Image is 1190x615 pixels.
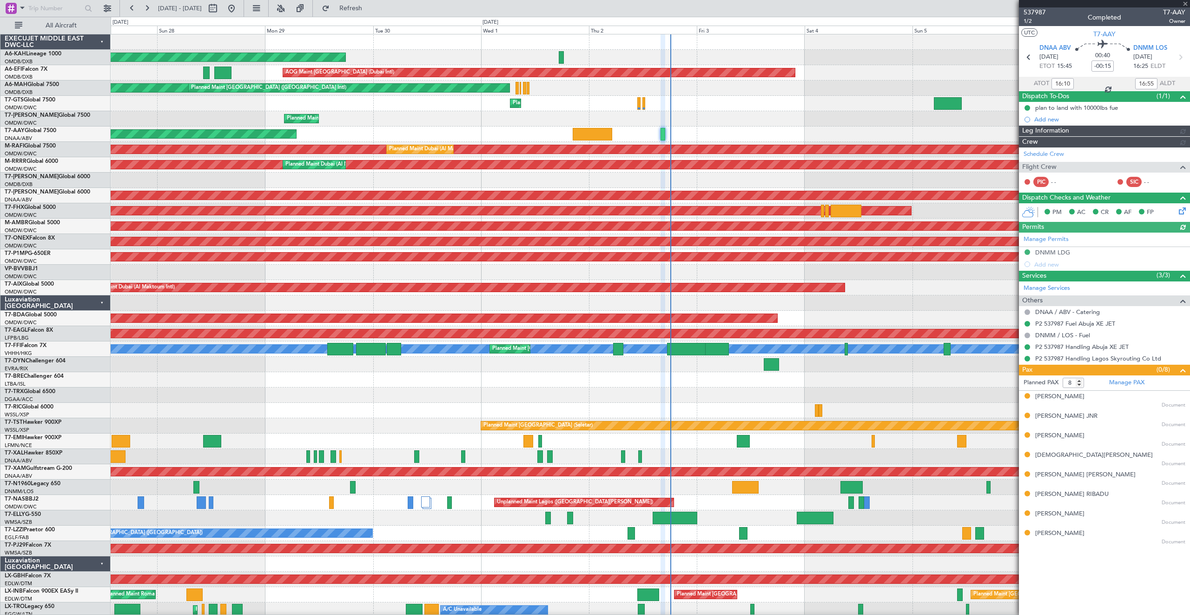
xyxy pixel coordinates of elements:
[697,26,805,34] div: Fri 3
[5,51,61,57] a: A6-KAHLineage 1000
[5,450,62,456] a: T7-XALHawker 850XP
[1035,431,1084,441] div: [PERSON_NAME]
[1088,13,1121,22] div: Completed
[5,404,22,410] span: T7-RIC
[5,312,25,318] span: T7-BDA
[973,588,1120,602] div: Planned Maint [GEOGRAPHIC_DATA] ([GEOGRAPHIC_DATA])
[1162,401,1185,409] span: Document
[1124,208,1131,217] span: AF
[589,26,697,34] div: Thu 2
[1150,62,1165,71] span: ELDT
[5,527,24,533] span: T7-LZZI
[389,142,481,156] div: Planned Maint Dubai (Al Maktoum Intl)
[5,473,32,480] a: DNAA/ABV
[5,113,59,118] span: T7-[PERSON_NAME]
[1024,17,1046,25] span: 1/2
[285,158,377,172] div: Planned Maint Dubai (Al Maktoum Intl)
[5,82,27,87] span: A6-MAH
[1034,79,1049,88] span: ATOT
[5,266,38,272] a: VP-BVVBBJ1
[1157,91,1170,101] span: (1/1)
[112,19,128,27] div: [DATE]
[5,580,32,587] a: EDLW/DTM
[513,96,604,110] div: Planned Maint Dubai (Al Maktoum Intl)
[5,450,24,456] span: T7-XAL
[5,488,33,495] a: DNMM/LOS
[1034,115,1185,123] div: Add new
[10,18,101,33] button: All Aircraft
[5,196,32,203] a: DNAA/ABV
[5,381,26,388] a: LTBA/ISL
[5,396,33,403] a: DGAA/ACC
[1024,7,1046,17] span: 537987
[52,526,203,540] div: A/C Unavailable [GEOGRAPHIC_DATA] ([GEOGRAPHIC_DATA])
[481,26,589,34] div: Wed 1
[5,67,22,72] span: A6-EFI
[5,512,41,517] a: T7-ELLYG-550
[5,512,25,517] span: T7-ELLY
[1035,509,1084,519] div: [PERSON_NAME]
[5,573,51,579] a: LX-GBHFalcon 7X
[5,235,55,241] a: T7-ONEXFalcon 8X
[1133,62,1148,71] span: 16:25
[497,495,653,509] div: Unplanned Maint Lagos ([GEOGRAPHIC_DATA][PERSON_NAME])
[5,466,26,471] span: T7-XAM
[5,288,37,295] a: OMDW/DWC
[1035,354,1161,362] a: P2 537987 Handling Lagos Skyrouting Co Ltd
[1035,331,1090,339] a: DNMM / LOS - Fuel
[1162,460,1185,468] span: Document
[5,143,56,149] a: M-RAFIGlobal 7500
[1021,28,1038,37] button: UTC
[5,82,59,87] a: A6-MAHGlobal 7500
[5,481,60,487] a: T7-N1960Legacy 650
[1022,295,1043,306] span: Others
[1157,270,1170,280] span: (3/3)
[1095,51,1110,60] span: 00:40
[1162,480,1185,488] span: Document
[157,26,265,34] div: Sun 28
[5,159,26,164] span: M-RRRR
[1039,53,1058,62] span: [DATE]
[5,181,33,188] a: OMDB/DXB
[1035,308,1100,316] a: DNAA / ABV - Catering
[5,466,72,471] a: T7-XAMGulfstream G-200
[5,89,33,96] a: OMDB/DXB
[1157,365,1170,374] span: (0/8)
[5,74,33,80] a: OMDB/DXB
[5,189,59,195] span: T7-[PERSON_NAME]
[1162,519,1185,527] span: Document
[5,258,37,265] a: OMDW/DWC
[5,205,56,210] a: T7-FHXGlobal 5000
[5,220,60,226] a: M-AMBRGlobal 5000
[5,166,37,173] a: OMDW/DWC
[1035,451,1153,460] div: [DEMOGRAPHIC_DATA][PERSON_NAME]
[5,251,51,256] a: T7-P1MPG-650ER
[5,104,37,111] a: OMDW/DWC
[5,312,57,318] a: T7-BDAGlobal 5000
[5,128,25,134] span: T7-AAY
[1133,44,1167,53] span: DNMM LOS
[1101,208,1109,217] span: CR
[1035,320,1115,328] a: P2 537987 Fuel Abuja XE JET
[5,328,27,333] span: T7-EAGL
[5,420,23,425] span: T7-TST
[1035,104,1118,112] div: plan to land with 10000lbs fue
[483,19,498,27] div: [DATE]
[5,503,37,510] a: OMDW/DWC
[5,604,54,609] a: LX-TROLegacy 650
[5,113,90,118] a: T7-[PERSON_NAME]Global 7500
[5,251,28,256] span: T7-P1MP
[1162,421,1185,429] span: Document
[5,411,29,418] a: WSSL/XSP
[5,97,24,103] span: T7-GTS
[5,573,25,579] span: LX-GBH
[83,281,175,294] div: Planned Maint Dubai (Al Maktoum Intl)
[28,1,82,15] input: Trip Number
[5,328,53,333] a: T7-EAGLFalcon 8X
[1035,392,1084,401] div: [PERSON_NAME]
[5,588,78,594] a: LX-INBFalcon 900EX EASy II
[5,427,29,434] a: WSSL/XSP
[5,58,33,65] a: OMDB/DXB
[265,26,373,34] div: Mon 29
[5,420,61,425] a: T7-TSTHawker 900XP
